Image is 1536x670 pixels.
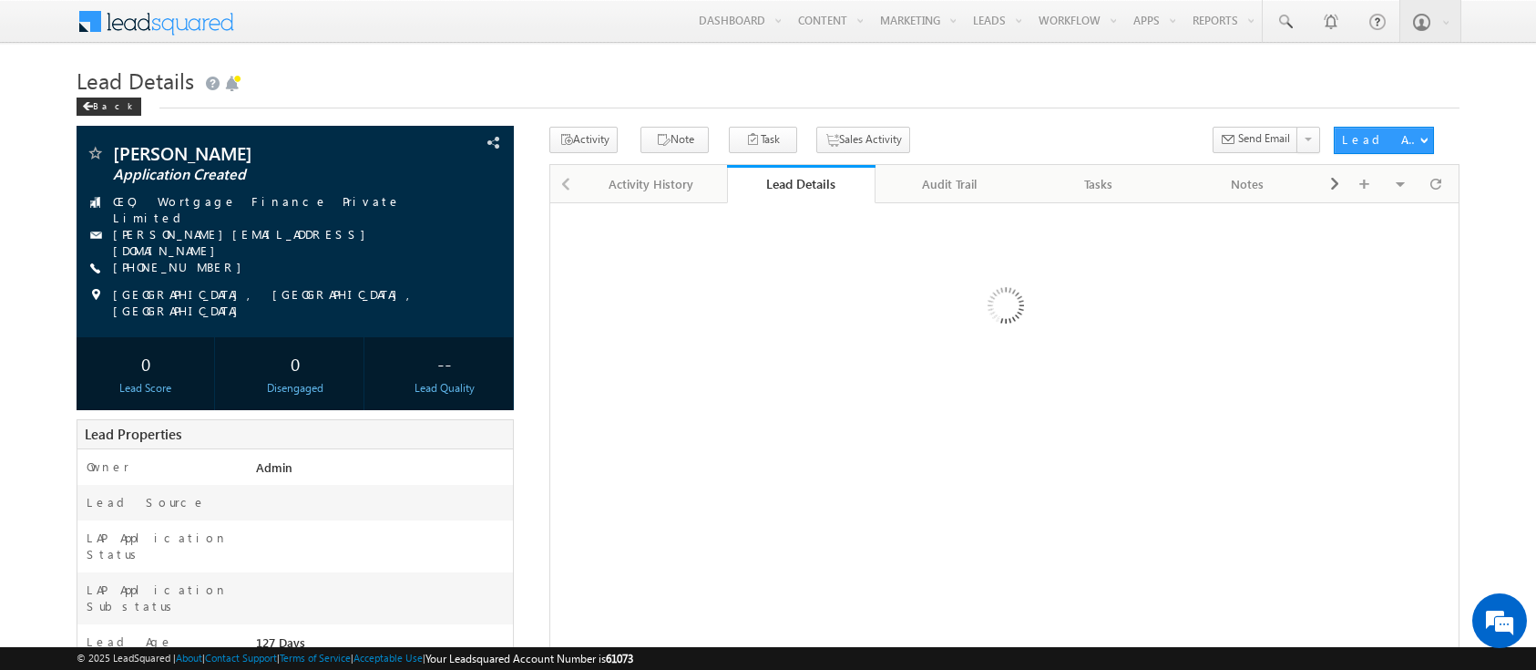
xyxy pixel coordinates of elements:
[113,193,469,226] span: CEO, Wortgage Finance Private Limited
[353,652,423,664] a: Acceptable Use
[1025,165,1174,203] a: Tasks
[890,173,1009,195] div: Audit Trail
[425,652,633,665] span: Your Leadsquared Account Number is
[205,652,277,664] a: Contact Support
[230,346,359,380] div: 0
[113,144,385,162] span: [PERSON_NAME]
[176,652,202,664] a: About
[741,175,863,192] div: Lead Details
[77,97,150,112] a: Back
[578,165,727,203] a: Activity History
[87,634,173,650] label: Lead Age
[640,127,709,153] button: Note
[77,98,141,116] div: Back
[256,459,292,475] span: Admin
[1342,131,1419,148] div: Lead Actions
[251,634,513,659] div: 127 Days
[876,165,1025,203] a: Audit Trail
[816,127,910,153] button: Sales Activity
[1213,127,1298,153] button: Send Email
[380,380,508,397] div: Lead Quality
[113,259,251,277] span: [PHONE_NUMBER]
[1238,130,1290,147] span: Send Email
[910,214,1099,403] img: Loading...
[549,127,618,153] button: Activity
[77,650,633,667] span: © 2025 LeadSquared | | | | |
[1039,173,1158,195] div: Tasks
[113,166,385,184] span: Application Created
[380,346,508,380] div: --
[280,652,351,664] a: Terms of Service
[87,459,129,475] label: Owner
[592,173,711,195] div: Activity History
[113,226,374,258] a: [PERSON_NAME][EMAIL_ADDRESS][DOMAIN_NAME]
[81,346,210,380] div: 0
[87,582,235,614] label: LAP Application Substatus
[1173,165,1323,203] a: Notes
[606,652,633,665] span: 61073
[87,530,235,562] label: LAP Application Status
[85,425,181,443] span: Lead Properties
[1334,127,1434,154] button: Lead Actions
[1188,173,1306,195] div: Notes
[727,165,876,203] a: Lead Details
[729,127,797,153] button: Task
[230,380,359,397] div: Disengaged
[81,380,210,397] div: Lead Score
[87,494,206,510] label: Lead Source
[77,66,194,95] span: Lead Details
[113,286,469,319] span: [GEOGRAPHIC_DATA], [GEOGRAPHIC_DATA], [GEOGRAPHIC_DATA]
